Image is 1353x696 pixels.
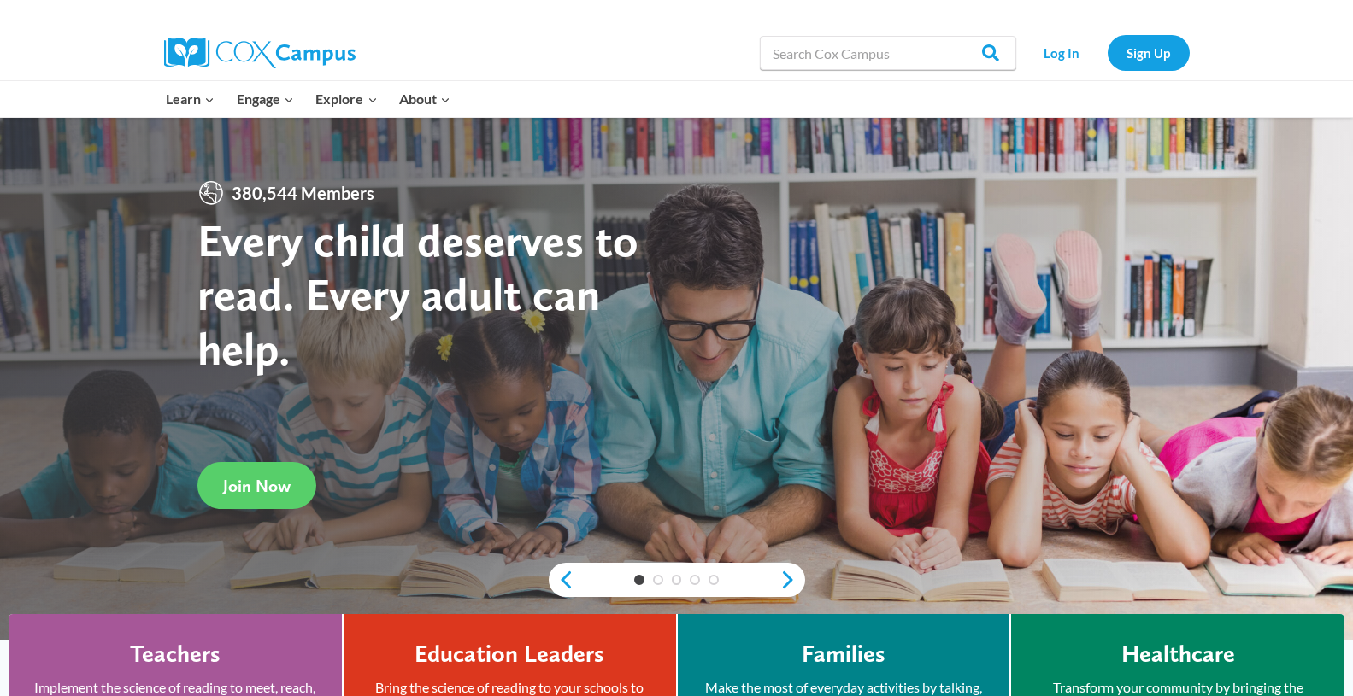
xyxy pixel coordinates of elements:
[634,575,644,585] a: 1
[549,570,574,590] a: previous
[760,36,1016,70] input: Search Cox Campus
[1108,35,1190,70] a: Sign Up
[315,88,377,110] span: Explore
[1025,35,1099,70] a: Log In
[709,575,719,585] a: 5
[166,88,215,110] span: Learn
[225,179,381,207] span: 380,544 Members
[164,38,356,68] img: Cox Campus
[779,570,805,590] a: next
[223,476,291,496] span: Join Now
[156,81,462,117] nav: Primary Navigation
[672,575,682,585] a: 3
[802,640,885,669] h4: Families
[197,213,638,376] strong: Every child deserves to read. Every adult can help.
[690,575,700,585] a: 4
[1121,640,1235,669] h4: Healthcare
[1025,35,1190,70] nav: Secondary Navigation
[197,462,316,509] a: Join Now
[399,88,450,110] span: About
[653,575,663,585] a: 2
[415,640,604,669] h4: Education Leaders
[130,640,221,669] h4: Teachers
[237,88,294,110] span: Engage
[549,563,805,597] div: content slider buttons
